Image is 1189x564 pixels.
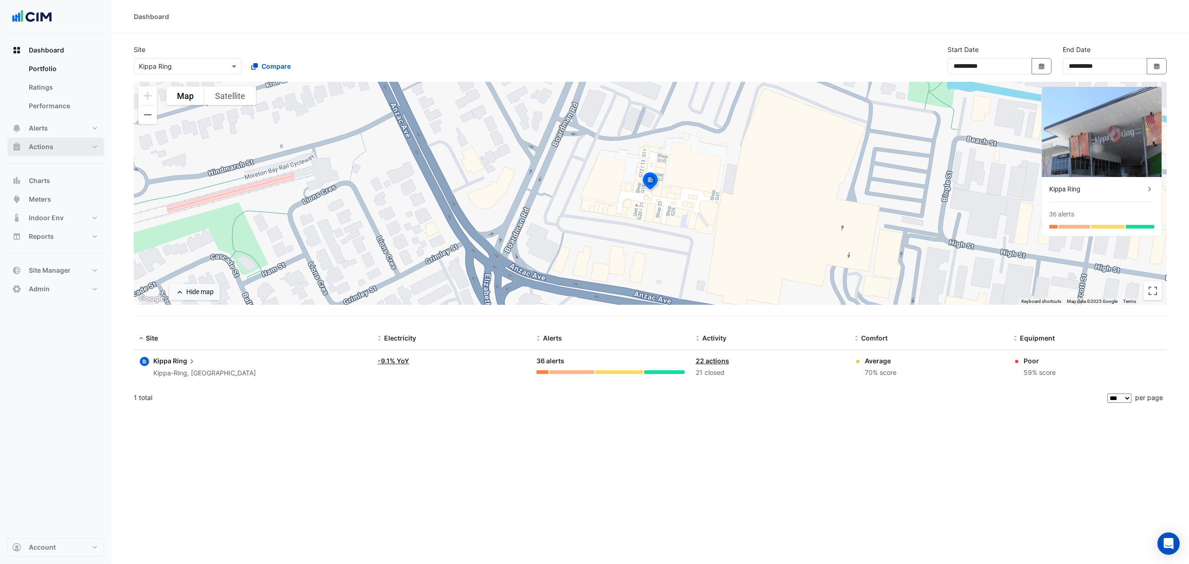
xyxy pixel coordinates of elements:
button: Dashboard [7,41,104,59]
button: Keyboard shortcuts [1021,298,1061,305]
label: Start Date [947,45,979,54]
app-icon: Charts [12,176,21,185]
label: Site [134,45,145,54]
span: Electricity [384,334,416,342]
div: 21 closed [696,367,843,378]
a: Open this area in Google Maps (opens a new window) [136,293,167,305]
app-icon: Meters [12,195,21,204]
div: Open Intercom Messenger [1157,532,1180,555]
span: Kippa [153,357,171,365]
label: End Date [1063,45,1091,54]
span: Meters [29,195,51,204]
div: 36 alerts [1049,210,1074,219]
div: 36 alerts [536,356,684,367]
span: Actions [29,142,53,151]
span: Site Manager [29,266,71,275]
app-icon: Reports [12,232,21,241]
app-icon: Site Manager [12,266,21,275]
span: per page [1135,393,1163,401]
button: Actions [7,138,104,156]
div: Hide map [186,287,214,297]
img: Kippa Ring [1042,87,1162,177]
span: Activity [702,334,726,342]
span: Equipment [1020,334,1055,342]
app-icon: Indoor Env [12,213,21,223]
div: 1 total [134,386,1105,409]
button: Charts [7,171,104,190]
a: Portfolio [21,59,104,78]
span: Charts [29,176,50,185]
button: Show satellite imagery [204,86,256,105]
a: -9.1% YoY [378,357,409,365]
a: Ratings [21,78,104,97]
span: Compare [261,61,291,71]
span: Site [146,334,158,342]
app-icon: Admin [12,284,21,294]
button: Account [7,538,104,557]
div: Dashboard [7,59,104,119]
button: Show street map [166,86,204,105]
app-icon: Alerts [12,124,21,133]
button: Alerts [7,119,104,138]
img: Company Logo [11,7,53,26]
a: Performance [21,97,104,115]
div: 70% score [865,367,896,378]
button: Compare [245,58,297,74]
app-icon: Actions [12,142,21,151]
app-icon: Dashboard [12,46,21,55]
button: Meters [7,190,104,209]
span: Indoor Env [29,213,64,223]
span: Reports [29,232,54,241]
img: site-pin-selected.svg [640,171,660,193]
div: Kippa Ring [1049,184,1145,194]
button: Hide map [169,284,220,300]
div: Poor [1024,356,1056,366]
button: Indoor Env [7,209,104,227]
button: Zoom out [138,105,157,124]
a: 22 actions [696,357,729,365]
a: Terms (opens in new tab) [1123,299,1136,304]
span: Dashboard [29,46,64,55]
fa-icon: Select Date [1153,62,1161,70]
span: Comfort [861,334,888,342]
img: Google [136,293,167,305]
div: 59% score [1024,367,1056,378]
button: Reports [7,227,104,246]
button: Admin [7,280,104,298]
div: Dashboard [134,12,169,21]
button: Toggle fullscreen view [1143,282,1162,300]
span: Admin [29,284,50,294]
button: Site Manager [7,261,104,280]
span: Account [29,543,56,552]
div: Average [865,356,896,366]
div: Kippa-Ring, [GEOGRAPHIC_DATA] [153,368,256,379]
span: Map data ©2025 Google [1067,299,1117,304]
fa-icon: Select Date [1038,62,1046,70]
span: Ring [173,356,196,366]
span: Alerts [543,334,562,342]
span: Alerts [29,124,48,133]
button: Zoom in [138,86,157,105]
